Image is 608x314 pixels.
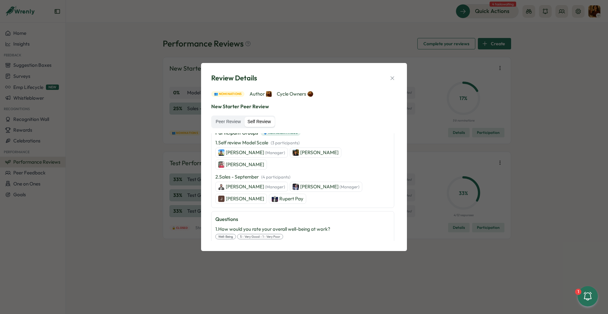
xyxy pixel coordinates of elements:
label: Self Review [244,117,274,127]
img: Jerome Samir [293,149,299,156]
img: Shane Treeves [293,184,299,190]
span: 👥 Nominations [214,91,242,97]
img: Barbs [307,91,313,97]
span: ( 4 participants ) [261,174,290,179]
img: Rupert Pay [272,196,278,202]
a: Pujam Janghel[PERSON_NAME] [215,160,267,170]
p: Questions [215,215,390,223]
p: [PERSON_NAME] [226,183,285,190]
img: Pujam Janghel [218,161,225,168]
span: (Manager) [339,184,359,189]
span: (Manager) [265,184,285,189]
img: Mark Tovbis [218,184,225,190]
img: Jonathan Betts [218,196,225,202]
span: ( 3 participants ) [271,140,300,145]
p: 1 . How would you rate your overall well-being at work? [215,226,330,233]
span: (Manager) [265,150,285,155]
p: [PERSON_NAME] [300,183,359,190]
a: Joseph Kang[PERSON_NAME] (Manager) [215,148,288,158]
p: 1 . Self review Model Scale [215,139,300,146]
img: Joseph Kang [218,149,225,156]
img: Barbs [266,91,272,97]
div: 5 - Very Good - 1 - Very Poor [237,234,283,240]
a: Jerome Samir[PERSON_NAME] [290,148,341,158]
p: New Starter Peer Review [211,103,397,110]
button: 1 [578,286,598,306]
p: [PERSON_NAME] [226,149,285,156]
a: Jonathan Betts[PERSON_NAME] [215,194,267,204]
p: [PERSON_NAME] [226,161,264,168]
p: Rupert Pay [279,195,303,202]
p: [PERSON_NAME] [226,195,264,202]
a: Mark Tovbis[PERSON_NAME] (Manager) [215,182,288,192]
a: Shane Treeves[PERSON_NAME] (Manager) [290,182,362,192]
div: 1 [575,289,581,295]
p: [PERSON_NAME] [300,149,339,156]
div: Well-being [215,234,236,240]
span: Author [250,91,272,97]
span: Review Details [211,73,257,83]
a: Rupert PayRupert Pay [269,194,306,204]
span: Cycle Owners [277,91,313,97]
label: Peer Review [212,117,244,127]
p: 2 . Sales - September [215,173,290,180]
